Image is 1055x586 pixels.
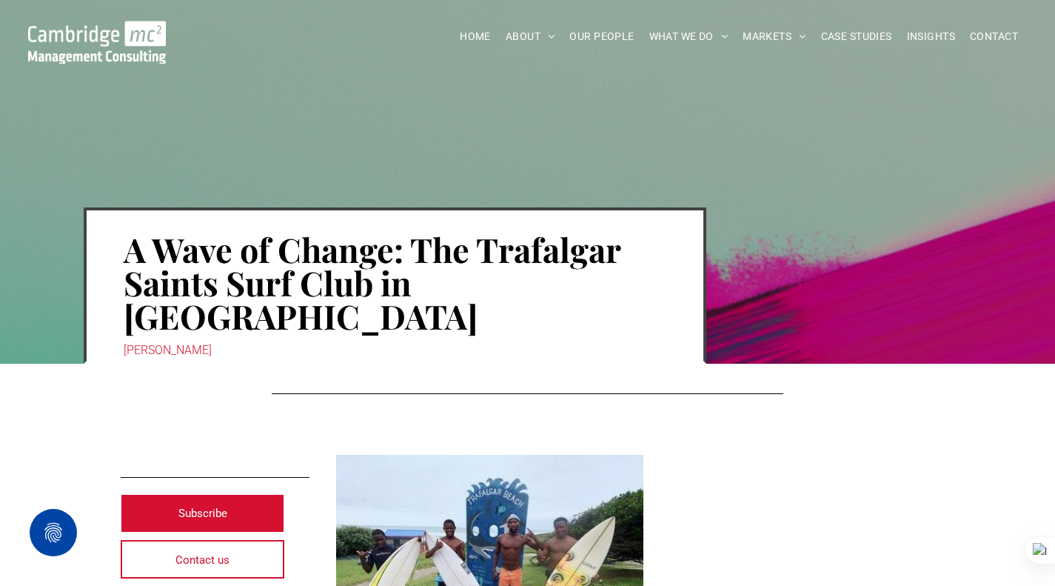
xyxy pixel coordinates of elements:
[178,495,227,532] span: Subscribe
[562,25,641,48] a: OUR PEOPLE
[121,540,285,579] a: Contact us
[452,25,498,48] a: HOME
[121,494,285,533] a: Subscribe
[498,25,563,48] a: ABOUT
[962,25,1025,48] a: CONTACT
[735,25,813,48] a: MARKETS
[900,25,962,48] a: INSIGHTS
[28,21,166,64] img: Go to Homepage
[124,231,666,334] h1: A Wave of Change: The Trafalgar Saints Surf Club in [GEOGRAPHIC_DATA]
[28,23,166,39] a: Your Business Transformed | Cambridge Management Consulting
[814,25,900,48] a: CASE STUDIES
[175,542,230,579] span: Contact us
[124,340,666,361] div: [PERSON_NAME]
[642,25,736,48] a: WHAT WE DO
